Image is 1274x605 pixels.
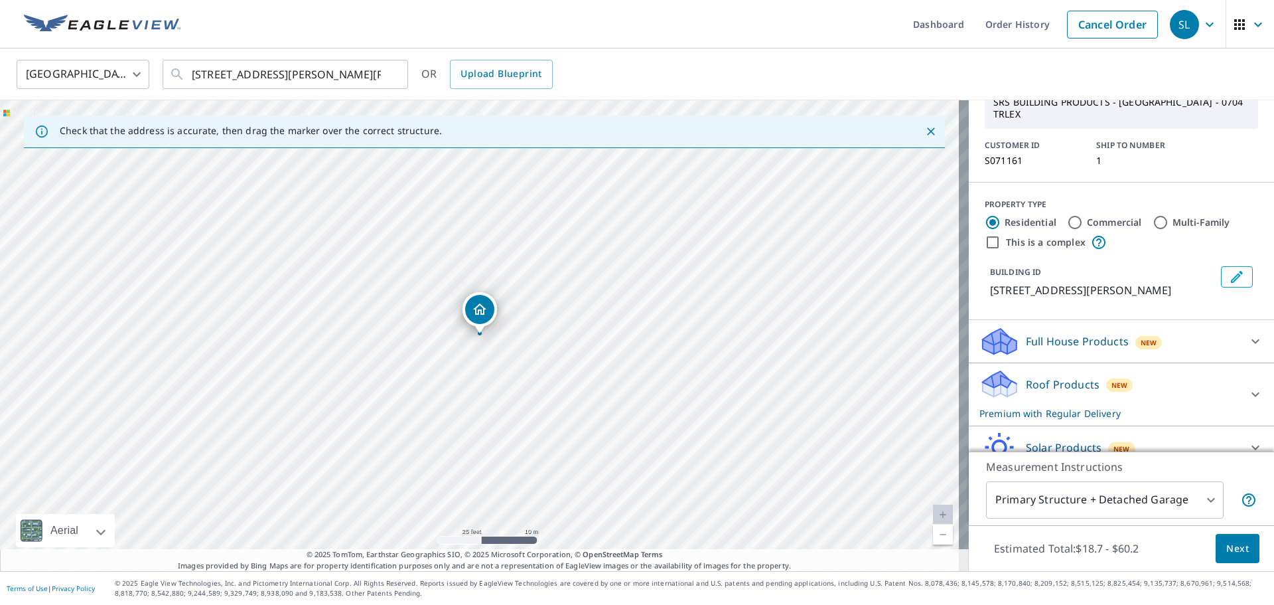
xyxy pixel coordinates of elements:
[1226,541,1249,557] span: Next
[52,584,95,593] a: Privacy Policy
[979,325,1263,357] div: Full House ProductsNew
[990,266,1041,278] p: BUILDING ID
[7,584,48,593] a: Terms of Use
[16,514,115,547] div: Aerial
[450,60,552,89] a: Upload Blueprint
[60,125,442,137] p: Check that the address is accurate, then drag the marker over the correct structure.
[1111,380,1128,390] span: New
[922,123,940,140] button: Close
[985,139,1080,151] p: CUSTOMER ID
[1170,10,1199,39] div: SL
[1096,139,1192,151] p: SHIP TO NUMBER
[979,406,1239,420] p: Premium with Regular Delivery
[1026,440,1101,456] p: Solar Products
[460,66,541,82] span: Upload Blueprint
[1221,266,1253,288] button: Edit building 1
[1172,216,1230,229] label: Multi-Family
[985,155,1080,166] p: S071161
[1096,155,1192,166] p: 1
[985,199,1258,211] div: PROPERTY TYPE
[307,549,663,561] span: © 2025 TomTom, Earthstar Geographics SIO, © 2025 Microsoft Corporation, ©
[1113,444,1130,454] span: New
[421,60,553,89] div: OR
[24,15,180,35] img: EV Logo
[1241,492,1257,508] span: Your report will include the primary structure and a detached garage if one exists.
[46,514,82,547] div: Aerial
[983,534,1149,563] p: Estimated Total: $18.7 - $60.2
[986,459,1257,475] p: Measurement Instructions
[1087,216,1142,229] label: Commercial
[1026,377,1099,392] p: Roof Products
[17,56,149,93] div: [GEOGRAPHIC_DATA]
[462,292,497,333] div: Dropped pin, building 1, Residential property, 316 Mcdowell Dr Danville, KY 40422
[1067,11,1158,39] a: Cancel Order
[1005,216,1056,229] label: Residential
[1026,333,1129,349] p: Full House Products
[933,525,953,545] a: Current Level 20, Zoom Out
[641,549,663,559] a: Terms
[986,481,1224,519] div: Primary Structure + Detached Garage
[192,56,381,93] input: Search by address or latitude-longitude
[933,505,953,525] a: Current Level 20, Zoom In Disabled
[979,432,1263,464] div: Solar ProductsNew
[7,584,95,592] p: |
[988,91,1255,126] p: SRS BUILDING PRODUCTS - [GEOGRAPHIC_DATA] - 0704 TRLEX
[1141,337,1157,348] span: New
[583,549,638,559] a: OpenStreetMap
[1006,236,1086,249] label: This is a complex
[115,578,1267,598] p: © 2025 Eagle View Technologies, Inc. and Pictometry International Corp. All Rights Reserved. Repo...
[990,282,1216,298] p: [STREET_ADDRESS][PERSON_NAME]
[979,369,1263,420] div: Roof ProductsNewPremium with Regular Delivery
[1216,534,1259,564] button: Next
